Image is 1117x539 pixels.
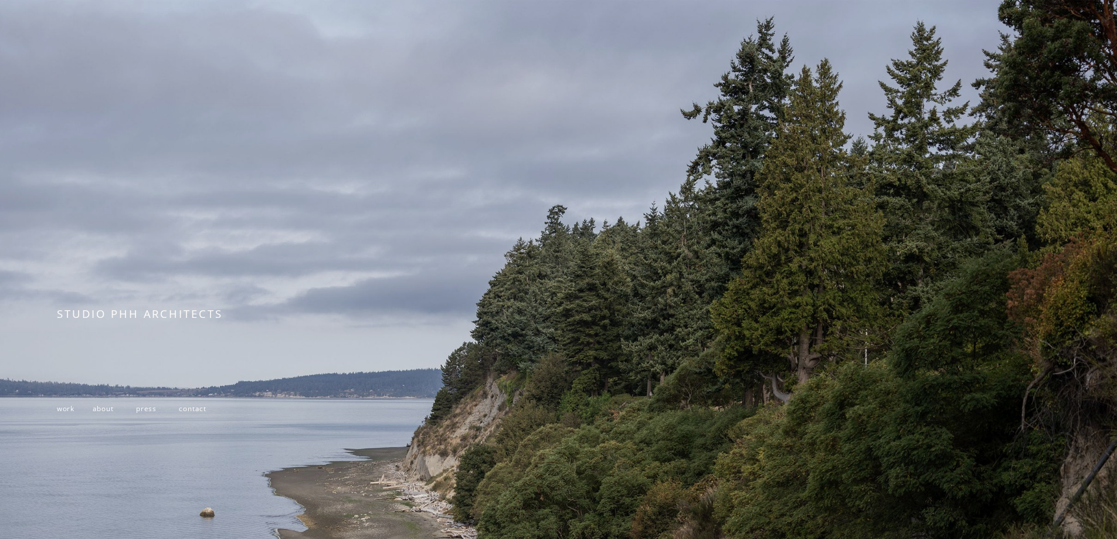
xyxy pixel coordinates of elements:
a: contact [179,404,206,413]
a: press [136,404,157,413]
a: about [93,404,114,413]
a: work [57,404,74,413]
span: STUDIO PHH ARCHITECTS [57,306,223,321]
